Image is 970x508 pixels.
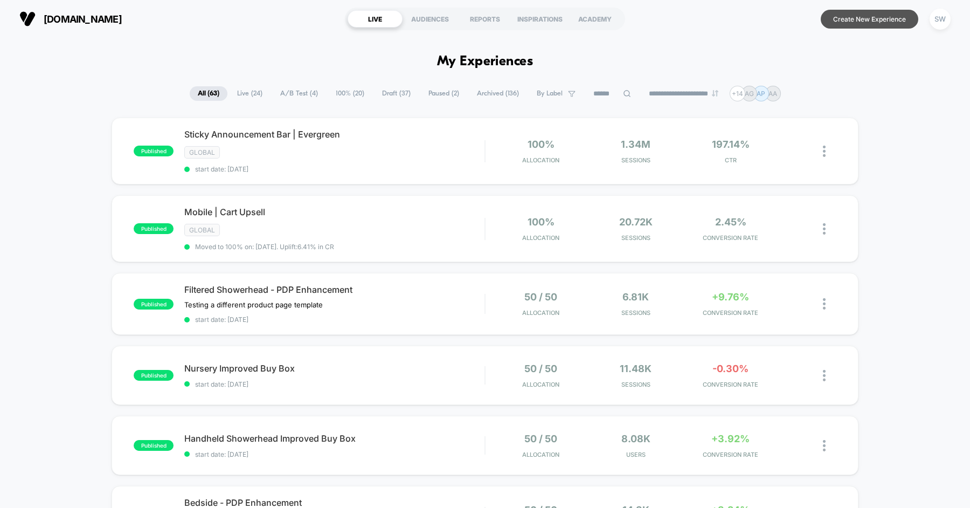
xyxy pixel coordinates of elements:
span: Testing a different product page template [184,300,323,309]
span: 50 / 50 [524,433,557,444]
img: close [823,298,826,310]
h1: My Experiences [437,54,533,70]
span: Handheld Showerhead Improved Buy Box [184,433,484,444]
div: SW [930,9,951,30]
span: 50 / 50 [524,291,557,303]
span: 197.14% [712,139,750,150]
button: SW [926,8,954,30]
span: 100% [528,139,555,150]
span: Draft ( 37 ) [374,86,419,101]
img: close [823,223,826,235]
span: CONVERSION RATE [686,451,775,458]
span: published [134,370,174,381]
div: + 14 [730,86,745,101]
span: -0.30% [712,363,749,374]
span: +3.92% [711,433,750,444]
p: AP [757,90,765,98]
span: Filtered Showerhead - PDP Enhancement [184,284,484,295]
div: ACADEMY [567,10,622,28]
img: Visually logo [19,11,36,27]
span: GLOBAL [184,146,220,159]
span: Nursery Improved Buy Box [184,363,484,374]
span: published [134,299,174,310]
span: 11.48k [620,363,652,374]
span: Allocation [522,451,559,458]
span: 8.08k [621,433,650,444]
span: Live ( 24 ) [229,86,271,101]
span: published [134,440,174,451]
img: close [823,146,826,157]
p: AG [745,90,754,98]
span: Paused ( 2 ) [420,86,467,101]
span: Allocation [522,156,559,164]
span: Moved to 100% on: [DATE] . Uplift: 6.41% in CR [195,243,334,251]
span: Mobile | Cart Upsell [184,207,484,217]
span: GLOBAL [184,224,220,236]
span: Sessions [591,156,681,164]
div: AUDIENCES [403,10,458,28]
span: Sessions [591,234,681,242]
span: Archived ( 136 ) [469,86,527,101]
span: 20.72k [619,216,653,228]
span: Allocation [522,234,559,242]
span: 6.81k [622,291,649,303]
span: CONVERSION RATE [686,234,775,242]
span: [DOMAIN_NAME] [44,13,122,25]
span: Sticky Announcement Bar | Evergreen [184,129,484,140]
span: Sessions [591,309,681,317]
span: 100% ( 20 ) [328,86,372,101]
button: Create New Experience [821,10,918,29]
span: Sessions [591,381,681,388]
span: 2.45% [715,216,746,228]
div: INSPIRATIONS [512,10,567,28]
span: CONVERSION RATE [686,309,775,317]
span: By Label [537,90,563,98]
span: 100% [528,216,555,228]
span: start date: [DATE] [184,165,484,173]
p: AA [768,90,777,98]
span: A/B Test ( 4 ) [272,86,326,101]
span: CTR [686,156,775,164]
span: CONVERSION RATE [686,381,775,388]
span: start date: [DATE] [184,380,484,388]
span: 50 / 50 [524,363,557,374]
span: start date: [DATE] [184,450,484,458]
span: +9.76% [712,291,749,303]
img: close [823,370,826,381]
img: end [712,90,718,97]
button: [DOMAIN_NAME] [16,10,125,28]
div: REPORTS [458,10,512,28]
div: LIVE [348,10,403,28]
span: start date: [DATE] [184,315,484,324]
span: published [134,146,174,156]
span: Allocation [522,381,559,388]
span: 1.34M [621,139,650,150]
img: close [823,440,826,451]
span: Allocation [522,309,559,317]
span: All ( 63 ) [190,86,227,101]
span: Bedside - PDP Enhancement [184,497,484,508]
span: published [134,223,174,234]
span: Users [591,451,681,458]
